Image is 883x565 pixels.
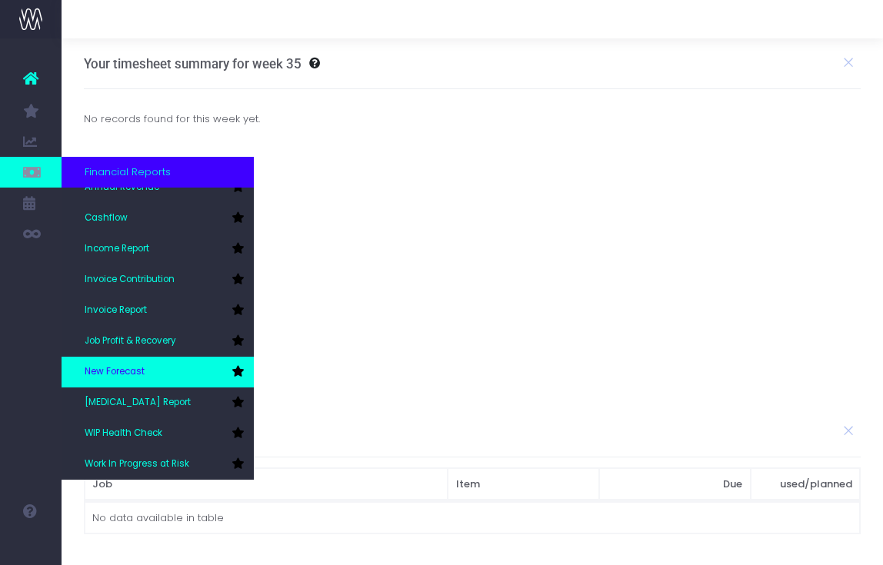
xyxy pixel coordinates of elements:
[85,242,149,256] span: Income Report
[62,357,254,387] a: New Forecast
[62,234,254,264] a: Income Report
[62,449,254,480] a: Work In Progress at Risk
[85,457,189,471] span: Work In Progress at Risk
[85,396,191,410] span: [MEDICAL_DATA] Report
[62,264,254,295] a: Invoice Contribution
[599,468,751,500] th: Due: activate to sort column ascending
[62,387,254,418] a: [MEDICAL_DATA] Report
[62,172,254,203] a: Annual Revenue
[85,502,861,533] td: No data available in table
[85,365,145,379] span: New Forecast
[85,427,162,440] span: WIP Health Check
[85,165,171,180] span: Financial Reports
[85,334,176,348] span: Job Profit & Recovery
[85,273,175,287] span: Invoice Contribution
[84,56,302,71] h3: Your timesheet summary for week 35
[85,304,147,317] span: Invoice Report
[62,326,254,357] a: Job Profit & Recovery
[448,468,599,500] th: Item: activate to sort column ascending
[85,181,159,194] span: Annual Revenue
[72,111,873,127] div: No records found for this week yet.
[751,468,861,500] th: used/planned: activate to sort column ascending
[62,203,254,234] a: Cashflow
[62,295,254,326] a: Invoice Report
[85,468,448,500] th: Job: activate to sort column ascending
[85,211,128,225] span: Cashflow
[62,418,254,449] a: WIP Health Check
[19,534,42,557] img: images/default_profile_image.png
